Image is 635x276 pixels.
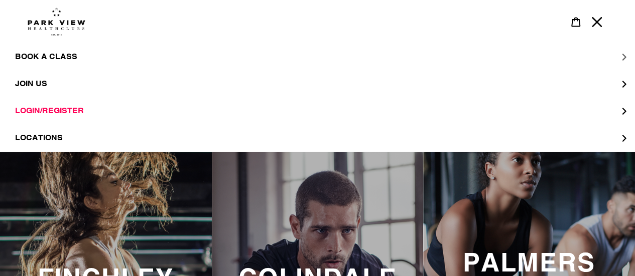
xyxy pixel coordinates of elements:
span: LOCATIONS [15,133,63,143]
button: Menu [586,11,607,33]
img: Park view health clubs is a gym near you. [28,8,85,36]
span: JOIN US [15,79,47,89]
span: BOOK A CLASS [15,52,77,62]
span: LOGIN/REGISTER [15,106,84,116]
